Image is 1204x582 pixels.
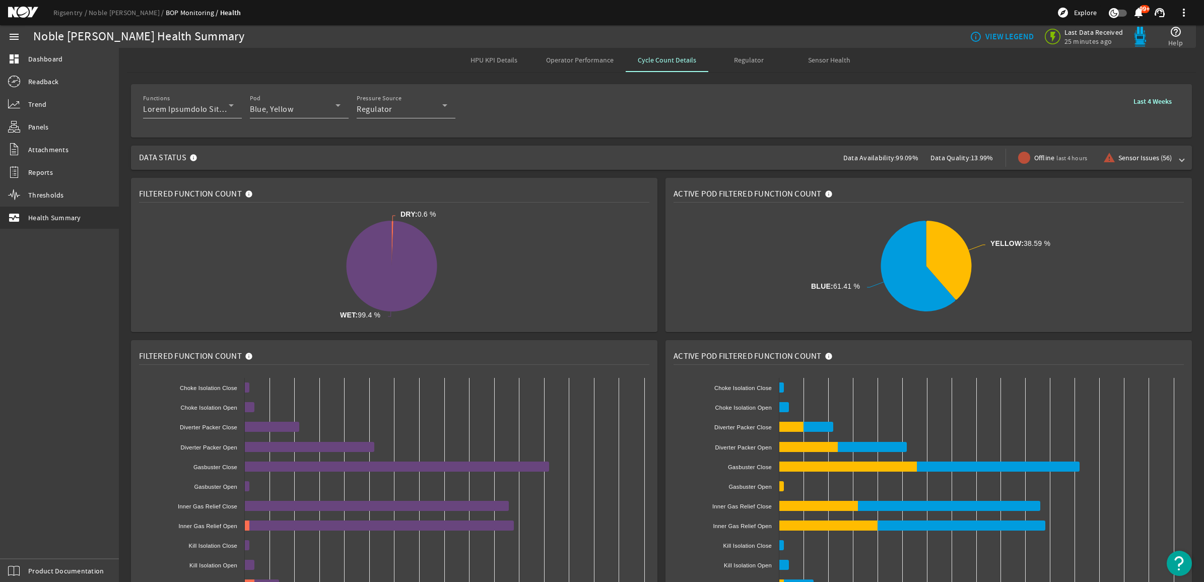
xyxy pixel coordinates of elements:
tspan: 61.41 % [811,282,860,290]
tspan: 0.6 % [400,210,436,218]
span: Product Documentation [28,566,104,576]
span: 99.09% [896,153,918,162]
mat-panel-title: Data Status [139,146,202,170]
span: HPU KPI Details [471,56,517,63]
button: VIEW LEGEND [966,28,1038,46]
span: Operator Performance [546,56,614,63]
tspan: BLUE: [811,282,833,290]
text: Choke Isolation Open [715,405,772,411]
span: Panels [28,122,49,132]
span: Offline [1034,153,1088,163]
b: VIEW LEGEND [985,32,1034,42]
div: Noble [PERSON_NAME] Health Summary [33,32,245,42]
button: more_vert [1172,1,1196,25]
mat-icon: support_agent [1154,7,1166,19]
span: 25 minutes ago [1064,37,1123,46]
text: Inner Gas Relief Open [713,523,772,529]
span: Sensor Health [808,56,850,63]
button: Last 4 Weeks [1125,92,1180,110]
text: Diverter Packer Open [180,444,237,450]
mat-label: Pressure Source [357,95,402,102]
text: Kill Isolation Open [724,562,772,568]
span: Filtered Function Count [139,351,242,361]
span: Reports [28,167,53,177]
button: Sensor Issues (56) [1099,149,1176,167]
tspan: WET: [340,311,358,319]
span: Regulator [357,104,392,114]
span: Dashboard [28,54,62,64]
mat-icon: info_outline [970,31,978,43]
a: Health [220,8,241,18]
span: Last Data Received [1064,28,1123,37]
span: Active Pod Filtered Function Count [674,189,822,199]
img: Bluepod.svg [1130,27,1150,47]
button: Explore [1053,5,1101,21]
span: Regulator [734,56,764,63]
a: Noble [PERSON_NAME] [89,8,166,17]
b: Last 4 Weeks [1133,97,1172,106]
text: Inner Gas Relief Close [178,503,237,509]
mat-icon: monitor_heart [8,212,20,224]
mat-icon: menu [8,31,20,43]
button: 99+ [1133,8,1144,18]
text: Kill Isolation Close [189,543,237,549]
mat-icon: notifications [1132,7,1145,19]
tspan: DRY: [400,210,418,218]
span: Cycle Count Details [638,56,696,63]
text: Gasbuster Open [728,484,772,490]
text: Inner Gas Relief Open [178,523,237,529]
span: Data Availability: [843,153,896,162]
span: Health Summary [28,213,81,223]
span: Data Quality: [930,153,971,162]
span: Sensor Issues (56) [1118,153,1172,163]
text: Diverter Packer Open [715,444,772,450]
text: Kill Isolation Open [189,562,237,568]
mat-label: Pod [250,95,260,102]
a: Rigsentry [53,8,89,17]
span: Readback [28,77,58,87]
text: Inner Gas Relief Close [712,503,772,509]
span: Help [1168,38,1183,48]
text: Choke Isolation Open [180,405,237,411]
text: Diverter Packer Close [180,424,237,430]
mat-expansion-panel-header: Data StatusData Availability:99.09%Data Quality:13.99%Offlinelast 4 hoursSensor Issues (56) [131,146,1192,170]
mat-icon: explore [1057,7,1069,19]
span: Attachments [28,145,69,155]
a: BOP Monitoring [166,8,220,17]
tspan: 38.59 % [990,239,1050,247]
text: Choke Isolation Close [180,385,237,391]
span: Active Pod Filtered Function Count [674,351,822,361]
span: Thresholds [28,190,64,200]
span: 13.99% [971,153,993,162]
span: Blue, Yellow [250,104,293,114]
tspan: 99.4 % [340,311,380,319]
text: Gasbuster Open [194,484,237,490]
text: Kill Isolation Close [723,543,772,549]
span: Trend [28,99,46,109]
text: Gasbuster Close [193,464,237,470]
button: Open Resource Center [1167,551,1192,576]
mat-icon: warning [1103,152,1111,164]
text: Gasbuster Close [728,464,772,470]
mat-icon: help_outline [1170,26,1182,38]
tspan: YELLOW: [990,239,1024,247]
span: last 4 hours [1056,154,1087,162]
span: Filtered Function Count [139,189,242,199]
mat-icon: dashboard [8,53,20,65]
mat-label: Functions [143,95,170,102]
text: Choke Isolation Close [714,385,772,391]
text: Diverter Packer Close [714,424,772,430]
span: Explore [1074,8,1097,18]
